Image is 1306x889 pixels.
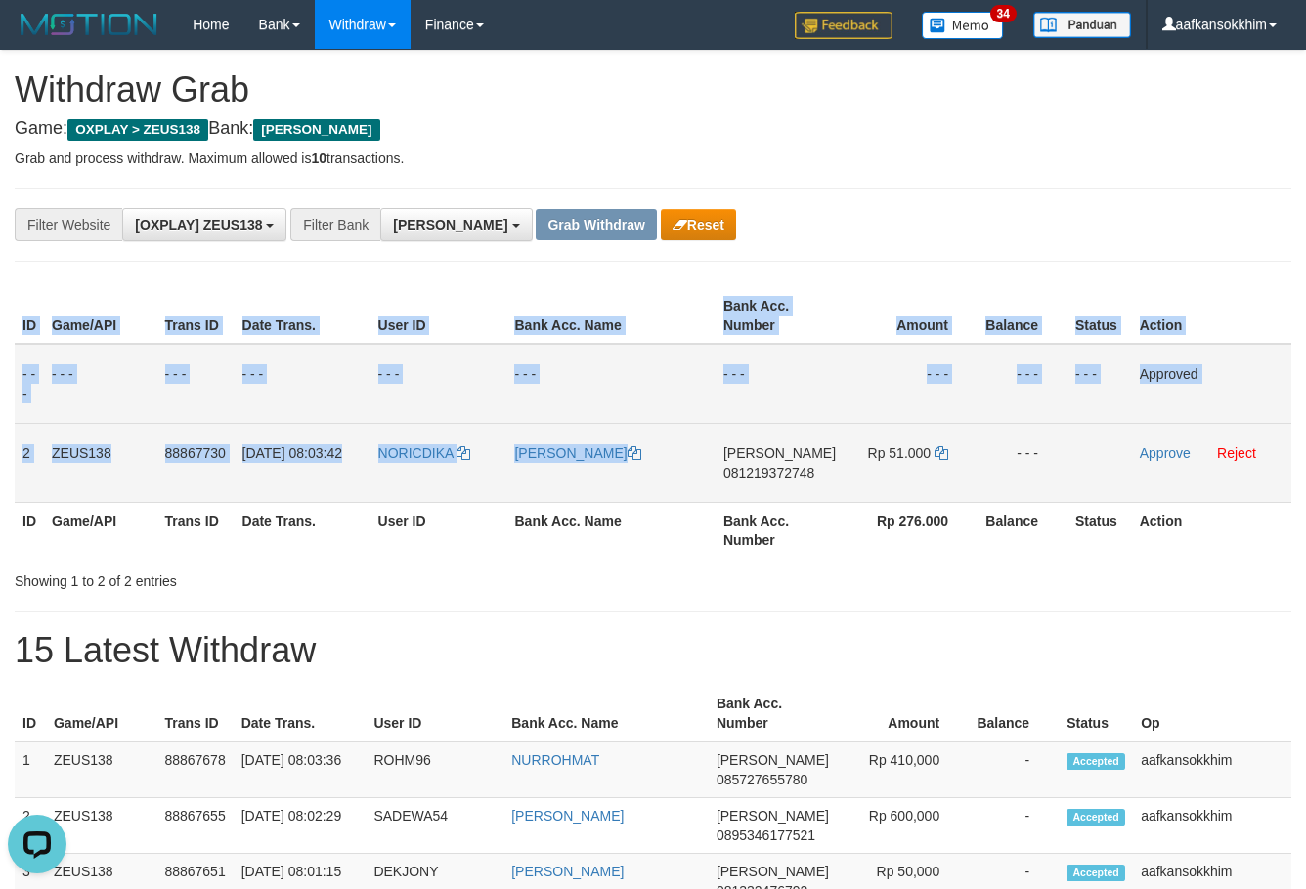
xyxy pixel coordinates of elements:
[1067,865,1125,881] span: Accepted
[716,344,844,424] td: - - -
[46,741,156,798] td: ZEUS138
[1033,12,1131,38] img: panduan.png
[44,502,157,558] th: Game/API
[15,631,1291,670] h1: 15 Latest Withdraw
[44,344,157,424] td: - - -
[1067,288,1132,344] th: Status
[15,741,46,798] td: 1
[156,798,233,854] td: 88867655
[378,445,454,461] span: NORICDIKA
[157,288,235,344] th: Trans ID
[234,686,367,741] th: Date Trans.
[716,288,844,344] th: Bank Acc. Number
[46,798,156,854] td: ZEUS138
[868,445,932,461] span: Rp 51.000
[15,119,1291,139] h4: Game: Bank:
[46,686,156,741] th: Game/API
[290,208,380,241] div: Filter Bank
[157,502,235,558] th: Trans ID
[44,423,157,502] td: ZEUS138
[716,502,844,558] th: Bank Acc. Number
[978,423,1067,502] td: - - -
[15,70,1291,109] h1: Withdraw Grab
[506,344,715,424] td: - - -
[990,5,1017,22] span: 34
[503,686,709,741] th: Bank Acc. Name
[837,741,969,798] td: Rp 410,000
[15,148,1291,168] p: Grab and process withdraw. Maximum allowed is transactions.
[235,502,370,558] th: Date Trans.
[44,288,157,344] th: Game/API
[366,798,503,854] td: SADEWA54
[15,10,163,39] img: MOTION_logo.png
[723,445,836,461] span: [PERSON_NAME]
[969,686,1059,741] th: Balance
[1133,686,1291,741] th: Op
[366,686,503,741] th: User ID
[15,798,46,854] td: 2
[709,686,837,741] th: Bank Acc. Number
[511,752,599,768] a: NURROHMAT
[370,344,507,424] td: - - -
[242,445,342,461] span: [DATE] 08:03:42
[370,288,507,344] th: User ID
[837,798,969,854] td: Rp 600,000
[366,741,503,798] td: ROHM96
[15,423,44,502] td: 2
[717,808,829,824] span: [PERSON_NAME]
[1067,502,1132,558] th: Status
[1132,344,1291,424] td: Approved
[717,772,807,787] span: Copy 085727655780 to clipboard
[165,445,226,461] span: 88867730
[235,344,370,424] td: - - -
[235,288,370,344] th: Date Trans.
[253,119,379,141] span: [PERSON_NAME]
[1059,686,1133,741] th: Status
[506,502,715,558] th: Bank Acc. Name
[157,344,235,424] td: - - -
[156,741,233,798] td: 88867678
[723,465,814,481] span: Copy 081219372748 to clipboard
[1133,741,1291,798] td: aafkansokkhim
[837,686,969,741] th: Amount
[15,208,122,241] div: Filter Website
[15,502,44,558] th: ID
[514,445,640,461] a: [PERSON_NAME]
[1067,344,1132,424] td: - - -
[311,150,326,166] strong: 10
[8,8,66,66] button: Open LiveChat chat widget
[156,686,233,741] th: Trans ID
[844,502,978,558] th: Rp 276.000
[511,808,624,824] a: [PERSON_NAME]
[1067,753,1125,770] span: Accepted
[536,209,656,240] button: Grab Withdraw
[67,119,208,141] span: OXPLAY > ZEUS138
[234,798,367,854] td: [DATE] 08:02:29
[717,827,815,843] span: Copy 0895346177521 to clipboard
[717,864,829,879] span: [PERSON_NAME]
[135,217,262,233] span: [OXPLAY] ZEUS138
[1140,445,1191,461] a: Approve
[1217,445,1256,461] a: Reject
[844,344,978,424] td: - - -
[511,864,624,879] a: [PERSON_NAME]
[234,741,367,798] td: [DATE] 08:03:36
[1132,288,1291,344] th: Action
[15,288,44,344] th: ID
[661,209,736,240] button: Reset
[717,752,829,768] span: [PERSON_NAME]
[1132,502,1291,558] th: Action
[378,445,471,461] a: NORICDIKA
[15,564,530,591] div: Showing 1 to 2 of 2 entries
[370,502,507,558] th: User ID
[1067,809,1125,825] span: Accepted
[978,288,1067,344] th: Balance
[380,208,532,241] button: [PERSON_NAME]
[506,288,715,344] th: Bank Acc. Name
[969,741,1059,798] td: -
[922,12,1004,39] img: Button%20Memo.svg
[393,217,507,233] span: [PERSON_NAME]
[15,686,46,741] th: ID
[978,502,1067,558] th: Balance
[15,344,44,424] td: - - -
